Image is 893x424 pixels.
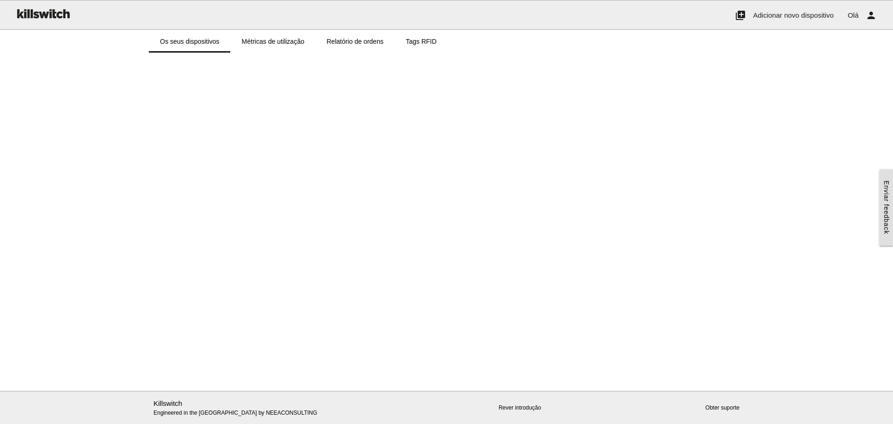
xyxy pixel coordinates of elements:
[149,30,231,53] a: Os seus dispositivos
[735,0,746,30] i: add_to_photos
[753,11,833,19] span: Adicionar novo dispositivo
[231,30,316,53] a: Métricas de utilização
[706,404,740,411] a: Obter suporte
[848,11,859,19] span: Olá
[394,30,447,53] a: Tags RFID
[499,404,541,411] a: Rever introdução
[880,169,893,245] a: Enviar feedback
[315,30,394,53] a: Relatório de ordens
[153,399,182,407] a: Killswitch
[14,0,72,27] img: ks-logo-black-160-b.png
[866,0,877,30] i: person
[153,398,343,417] p: Engineered in the [GEOGRAPHIC_DATA] by NEEACONSULTING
